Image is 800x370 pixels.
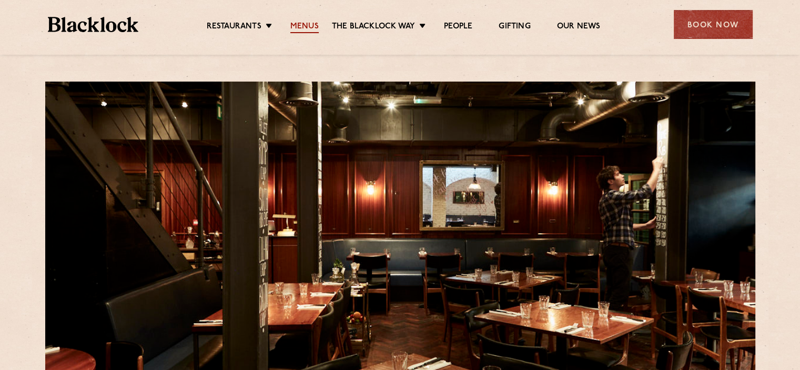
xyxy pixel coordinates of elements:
[557,22,601,33] a: Our News
[499,22,530,33] a: Gifting
[444,22,472,33] a: People
[207,22,261,33] a: Restaurants
[48,17,139,32] img: BL_Textured_Logo-footer-cropped.svg
[332,22,415,33] a: The Blacklock Way
[290,22,319,33] a: Menus
[674,10,753,39] div: Book Now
